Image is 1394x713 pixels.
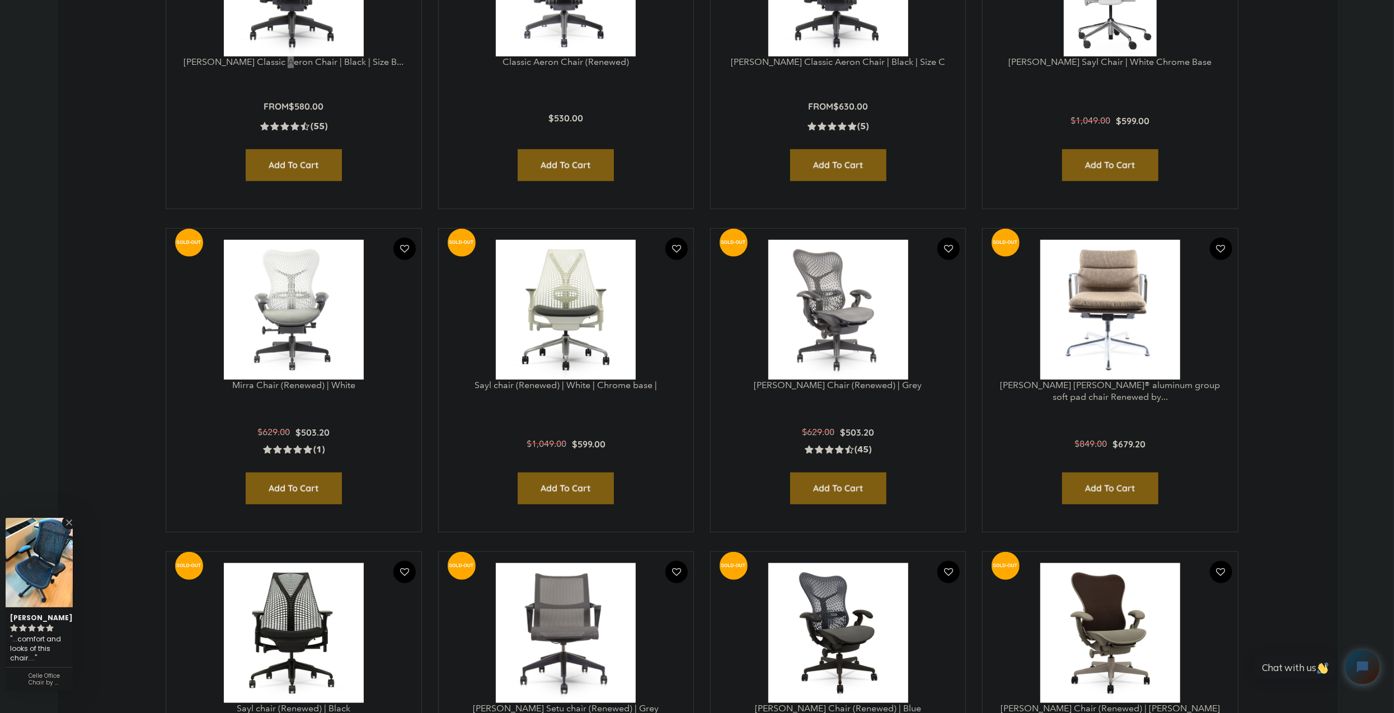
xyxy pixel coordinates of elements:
a: Mirra Chair (Renewed) | Grey - chairorama Mirra Chair (Renewed) | Grey - chairorama [722,240,954,380]
img: Herman Miller Mirra Chair (Renewed) | Brown - chairorama [994,563,1226,703]
text: SOLD-OUT [449,563,473,569]
span: (1) [313,444,325,456]
span: $849.00 [1075,438,1107,449]
span: $1,049.00 [1071,115,1111,126]
input: Add to Cart [518,473,614,504]
span: $599.00 [1116,115,1150,126]
button: Add To Wishlist [1210,238,1232,260]
span: $503.20 [840,427,874,438]
span: (45) [855,444,872,456]
a: [PERSON_NAME] Classic Aeron Chair | Black | Size C [731,56,945,67]
text: SOLD-OUT [993,240,1018,245]
span: (5) [858,121,869,133]
button: Add To Wishlist [937,561,960,583]
text: SOLD-OUT [177,240,201,245]
span: $580.00 [289,101,323,112]
svg: rating icon full [19,624,27,632]
button: Add To Wishlist [665,238,688,260]
img: Jake P. review of Celle Office Chair by Herman Miller (Renewed) [6,518,73,607]
span: $530.00 [548,112,583,124]
button: Add To Wishlist [1210,561,1232,583]
a: Mirra Chair (Renewed) | White [232,380,355,390]
button: Add To Wishlist [937,238,960,260]
div: Celle Office Chair by Herman Miller (Renewed) [29,673,68,686]
text: SOLD-OUT [177,563,201,569]
input: Add to Cart [246,149,342,181]
span: $629.00 [802,427,834,437]
img: Herman Miller Mirra Chair (Renewed) | Blue - chairorama [722,563,954,703]
svg: rating icon full [37,624,45,632]
a: 5.0 rating (5 votes) [808,120,869,132]
svg: rating icon full [28,624,36,632]
input: Add to Cart [1062,149,1158,181]
text: SOLD-OUT [449,240,473,245]
span: $503.20 [295,427,330,438]
svg: rating icon full [46,624,54,632]
a: Herman Miller Mirra Chair (Renewed) | Brown - chairorama Herman Miller Mirra Chair (Renewed) | Br... [994,563,1226,703]
a: Mirra Chair (Renewed) | White - chairorama Mirra Chair (Renewed) | White - chairorama [177,240,410,380]
div: ...comfort and looks of this chair.... [10,634,68,664]
span: $629.00 [257,427,290,437]
span: $679.20 [1113,438,1146,450]
div: [PERSON_NAME] [10,609,68,623]
img: Mirra Chair (Renewed) | Grey - chairorama [722,240,954,380]
a: [PERSON_NAME] Sayl Chair | White Chrome Base [1009,56,1212,67]
img: Herman Miller Setu chair (Renewed) | Grey - chairorama [450,563,682,703]
a: Sayl chair (Renewed) | Black - chairorama Sayl chair (Renewed) | Black - chairorama [177,563,410,703]
span: $630.00 [833,101,868,112]
a: [PERSON_NAME] Classic Aeron Chair | Black | Size B... [184,56,403,67]
a: [PERSON_NAME] [PERSON_NAME]® aluminum group soft pad chair Renewed by... [1001,380,1221,402]
text: SOLD-OUT [993,563,1018,569]
p: From [808,101,868,112]
span: (55) [311,121,327,133]
input: Add to Cart [790,149,886,181]
iframe: Tidio Chat [1241,641,1389,693]
text: SOLD-OUT [721,563,745,569]
text: SOLD-OUT [721,240,745,245]
a: 4.5 rating (55 votes) [260,120,327,132]
button: Add To Wishlist [393,238,416,260]
a: 4.4 rating (45 votes) [805,443,872,455]
a: Sayl chair (Renewed) | White | Chrome base | - chairorama Sayl chair (Renewed) | White | Chrome b... [450,240,682,380]
svg: rating icon full [10,624,18,632]
img: Mirra Chair (Renewed) | White - chairorama [177,240,410,380]
a: 5.0 rating (1 votes) [263,443,325,455]
img: Sayl chair (Renewed) | Black - chairorama [177,563,410,703]
a: [PERSON_NAME] Chair (Renewed) | Grey [754,380,922,390]
a: Herman Miller Mirra Chair (Renewed) | Blue - chairorama Herman Miller Mirra Chair (Renewed) | Blu... [722,563,954,703]
button: Add To Wishlist [665,561,688,583]
input: Add to Cart [790,473,886,504]
span: $599.00 [572,438,606,450]
input: Add to Cart [1062,473,1158,504]
button: Add To Wishlist [393,561,416,583]
a: Classic Aeron Chair (Renewed) [503,56,629,67]
a: Herman Miller Eames® aluminum group soft pad chair Renewed by Chairorama - chairorama Herman Mill... [994,240,1226,380]
p: From [264,101,323,112]
span: $1,049.00 [527,438,566,449]
input: Add to Cart [246,473,342,504]
input: Add to Cart [518,149,614,181]
a: Herman Miller Setu chair (Renewed) | Grey - chairorama Herman Miller Setu chair (Renewed) | Grey ... [450,563,682,703]
img: Sayl chair (Renewed) | White | Chrome base | - chairorama [450,240,682,380]
img: Herman Miller Eames® aluminum group soft pad chair Renewed by Chairorama - chairorama [994,240,1226,380]
a: Sayl chair (Renewed) | White | Chrome base | [475,380,657,390]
